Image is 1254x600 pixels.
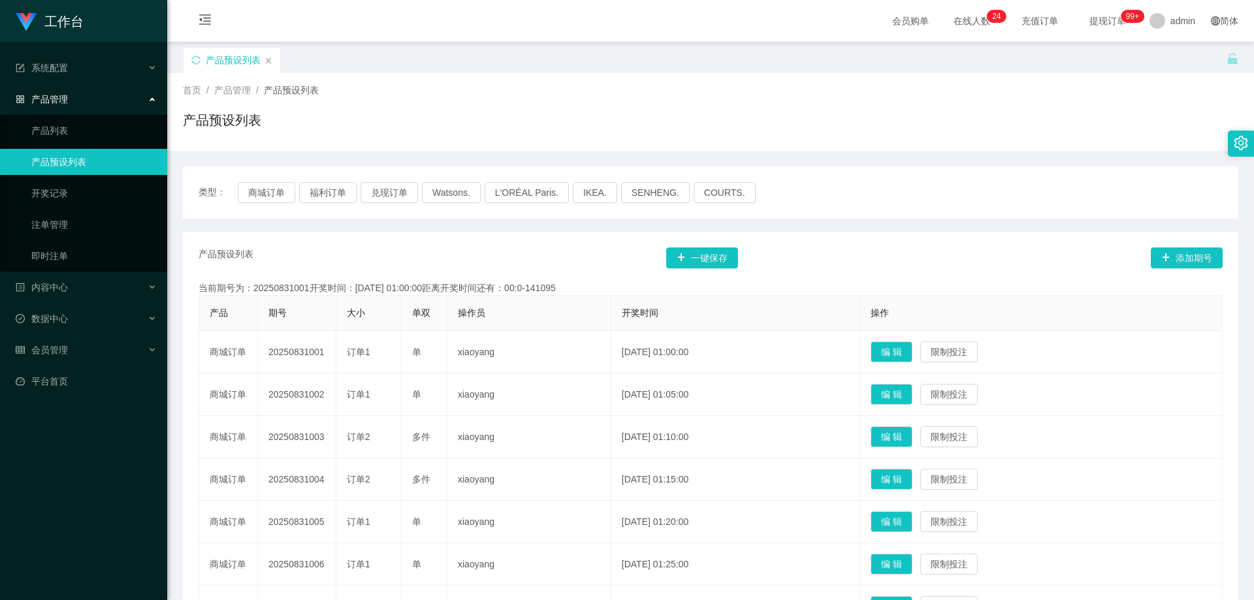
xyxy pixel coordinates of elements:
td: 20250831006 [258,543,336,586]
td: [DATE] 01:25:00 [611,543,861,586]
button: 编 辑 [871,384,912,405]
span: 系统配置 [16,63,68,73]
button: 限制投注 [920,384,978,405]
sup: 1050 [1121,10,1144,23]
td: 商城订单 [199,416,258,458]
td: xiaoyang [447,373,611,416]
button: Watsons. [422,182,481,203]
div: 当前期号为：20250831001开奖时间：[DATE] 01:00:00距离开奖时间还有：00:0-141095 [199,281,1223,295]
span: 在线人数 [947,16,997,25]
h1: 工作台 [44,1,84,42]
span: 单 [412,347,421,357]
td: [DATE] 01:05:00 [611,373,861,416]
i: 图标: table [16,345,25,355]
i: 图标: global [1211,16,1220,25]
button: 限制投注 [920,341,978,362]
button: 福利订单 [299,182,357,203]
button: 图标: plus添加期号 [1151,247,1223,268]
span: 多件 [412,474,430,484]
i: 图标: setting [1234,136,1248,150]
span: 产品管理 [214,85,251,95]
span: / [256,85,259,95]
span: 产品 [210,308,228,318]
button: COURTS. [694,182,756,203]
a: 产品列表 [31,118,157,144]
span: 数据中心 [16,313,68,324]
td: 20250831003 [258,416,336,458]
span: 操作员 [458,308,485,318]
button: IKEA. [573,182,617,203]
td: [DATE] 01:15:00 [611,458,861,501]
span: 多件 [412,432,430,442]
button: 兑现订单 [361,182,418,203]
td: 商城订单 [199,501,258,543]
span: 订单1 [347,347,370,357]
td: 商城订单 [199,543,258,586]
span: 订单1 [347,389,370,400]
button: SENHENG. [621,182,690,203]
button: 编 辑 [871,511,912,532]
span: 类型： [199,182,238,203]
button: 编 辑 [871,469,912,490]
a: 开奖记录 [31,180,157,206]
a: 注单管理 [31,212,157,238]
button: L'ORÉAL Paris. [485,182,569,203]
span: 开奖时间 [622,308,658,318]
td: 20250831002 [258,373,336,416]
span: 内容中心 [16,282,68,292]
a: 产品预设列表 [31,149,157,175]
h1: 产品预设列表 [183,110,261,130]
button: 图标: plus一键保存 [666,247,738,268]
td: [DATE] 01:10:00 [611,416,861,458]
td: xiaoyang [447,458,611,501]
span: 单双 [412,308,430,318]
span: 产品预设列表 [199,247,253,268]
button: 限制投注 [920,554,978,575]
button: 商城订单 [238,182,295,203]
button: 编 辑 [871,554,912,575]
i: 图标: check-circle-o [16,314,25,323]
a: 图标: dashboard平台首页 [16,368,157,394]
span: / [206,85,209,95]
span: 期号 [268,308,287,318]
td: [DATE] 01:00:00 [611,331,861,373]
span: 订单1 [347,516,370,527]
td: [DATE] 01:20:00 [611,501,861,543]
p: 2 [992,10,997,23]
i: 图标: unlock [1227,53,1238,65]
span: 单 [412,389,421,400]
td: xiaoyang [447,501,611,543]
td: 商城订单 [199,373,258,416]
td: xiaoyang [447,416,611,458]
img: logo.9652507e.png [16,13,37,31]
td: 20250831001 [258,331,336,373]
span: 首页 [183,85,201,95]
span: 订单2 [347,474,370,484]
td: xiaoyang [447,331,611,373]
button: 编 辑 [871,341,912,362]
span: 提现订单 [1083,16,1133,25]
i: 图标: form [16,63,25,72]
button: 限制投注 [920,469,978,490]
i: 图标: close [265,57,272,65]
td: 商城订单 [199,458,258,501]
span: 订单2 [347,432,370,442]
span: 单 [412,516,421,527]
i: 图标: appstore-o [16,95,25,104]
i: 图标: profile [16,283,25,292]
span: 单 [412,559,421,569]
a: 工作台 [16,16,84,26]
i: 图标: sync [191,55,201,65]
span: 会员管理 [16,345,68,355]
sup: 24 [987,10,1006,23]
td: 20250831005 [258,501,336,543]
span: 充值订单 [1015,16,1065,25]
td: 20250831004 [258,458,336,501]
div: 产品预设列表 [206,48,261,72]
span: 大小 [347,308,365,318]
a: 即时注单 [31,243,157,269]
td: xiaoyang [447,543,611,586]
p: 4 [997,10,1001,23]
button: 编 辑 [871,426,912,447]
span: 产品管理 [16,94,68,104]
